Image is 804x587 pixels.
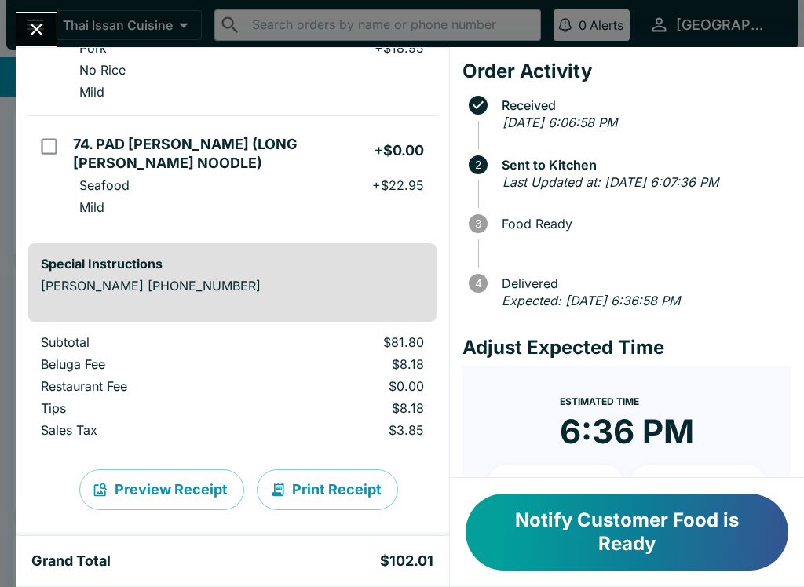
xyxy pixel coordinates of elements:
span: Received [494,98,791,112]
p: No Rice [79,62,126,78]
p: Mild [79,199,104,215]
p: $8.18 [273,356,424,372]
span: Delivered [494,276,791,290]
h5: Grand Total [31,552,111,571]
button: + 20 [630,465,766,504]
text: 3 [475,217,481,230]
h6: Special Instructions [41,256,424,272]
h5: $102.01 [380,552,433,571]
p: Sales Tax [41,422,248,438]
p: $0.00 [273,378,424,394]
text: 4 [474,277,481,290]
h5: + $0.00 [374,141,424,160]
p: Beluga Fee [41,356,248,372]
p: [PERSON_NAME] [PHONE_NUMBER] [41,278,424,293]
p: Subtotal [41,334,248,350]
em: Last Updated at: [DATE] 6:07:36 PM [502,174,718,190]
button: + 10 [488,465,624,504]
p: Tips [41,400,248,416]
h4: Order Activity [462,60,791,83]
button: Preview Receipt [79,469,244,510]
p: $3.85 [273,422,424,438]
em: [DATE] 6:06:58 PM [502,115,617,130]
button: Print Receipt [257,469,398,510]
time: 6:36 PM [560,411,694,452]
span: Sent to Kitchen [494,158,791,172]
span: Estimated Time [560,396,639,407]
h4: Adjust Expected Time [462,336,791,359]
p: Restaurant Fee [41,378,248,394]
button: Close [16,13,57,46]
span: Food Ready [494,217,791,231]
table: orders table [28,334,437,444]
p: + $18.95 [375,40,424,56]
p: Seafood [79,177,130,193]
text: 2 [475,159,481,171]
p: Mild [79,84,104,100]
p: $8.18 [273,400,424,416]
button: Notify Customer Food is Ready [466,494,788,571]
h5: 74. PAD [PERSON_NAME] (LONG [PERSON_NAME] NOODLE) [73,135,373,173]
p: + $22.95 [372,177,424,193]
p: $81.80 [273,334,424,350]
p: Pork [79,40,107,56]
em: Expected: [DATE] 6:36:58 PM [502,293,680,308]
